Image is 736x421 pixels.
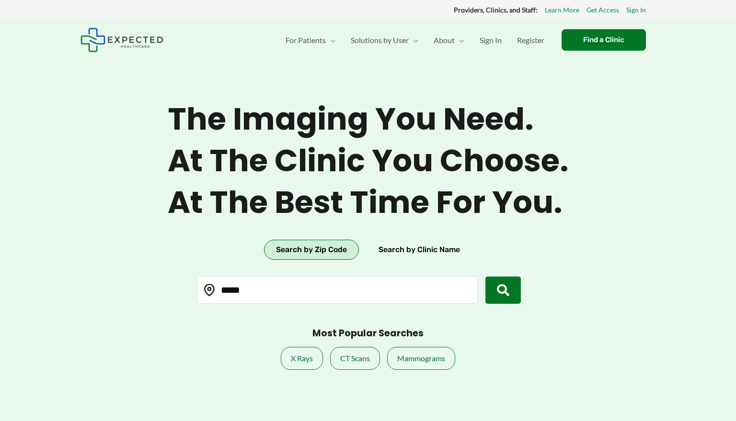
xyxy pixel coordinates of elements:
h3: Most Popular Searches [312,328,424,340]
a: AboutMenu Toggle [426,23,472,57]
img: Expected Healthcare Logo - side, dark font, small [80,28,163,52]
a: Learn More [545,4,579,16]
button: Search by Zip Code [264,240,359,260]
span: Register [517,23,544,57]
span: Menu Toggle [455,23,464,57]
span: At the best time for you. [168,184,569,221]
a: Sign In [472,23,509,57]
span: Menu Toggle [409,23,418,57]
a: For PatientsMenu Toggle [278,23,343,57]
span: At the clinic you choose. [168,143,569,179]
a: Register [509,23,552,57]
a: Get Access [586,4,619,16]
span: About [434,23,455,57]
button: Search by Clinic Name [367,240,472,260]
span: Solutions by User [351,23,409,57]
nav: Primary Site Navigation [278,23,552,57]
span: Menu Toggle [326,23,335,57]
img: Location pin [203,284,216,297]
a: CT Scans [330,347,380,370]
a: Find a Clinic [562,29,646,51]
strong: Providers, Clinics, and Staff: [454,6,538,14]
span: For Patients [286,23,326,57]
span: Sign In [480,23,502,57]
a: X Rays [281,347,323,370]
a: Sign In [626,4,646,16]
span: The imaging you need. [168,101,569,138]
a: Solutions by UserMenu Toggle [343,23,426,57]
a: Mammograms [387,347,455,370]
